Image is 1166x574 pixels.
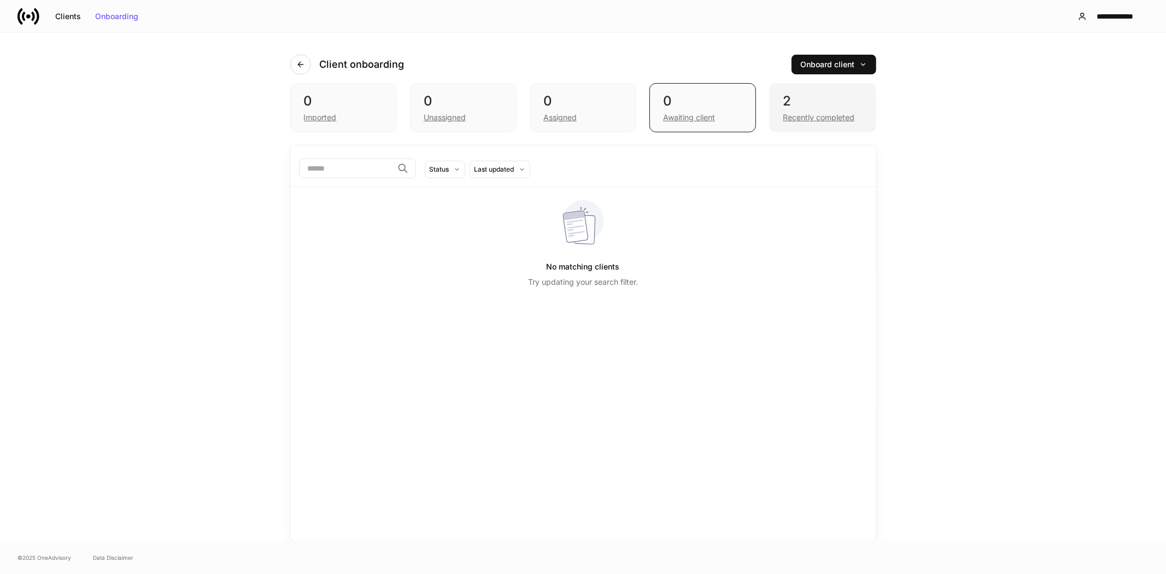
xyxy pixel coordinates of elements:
div: 0Awaiting client [649,83,756,132]
div: 0Unassigned [410,83,517,132]
div: 2Recently completed [769,83,876,132]
div: 0 [543,92,623,110]
a: Data Disclaimer [93,553,133,562]
div: 2 [783,92,862,110]
div: Onboard client [801,61,867,68]
div: 0 [304,92,383,110]
button: Onboarding [88,8,145,25]
h5: No matching clients [547,257,620,277]
h4: Client onboarding [320,58,405,71]
div: 0Assigned [530,83,636,132]
div: Status [430,164,449,174]
div: Onboarding [95,13,138,20]
div: Imported [304,112,337,123]
div: 0 [663,92,742,110]
div: Awaiting client [663,112,715,123]
button: Onboard client [792,55,876,74]
p: Try updating your search filter. [528,277,638,288]
div: Assigned [543,112,577,123]
button: Status [425,161,465,178]
div: 0 [424,92,503,110]
div: Clients [55,13,81,20]
div: 0Imported [290,83,397,132]
button: Last updated [470,161,530,178]
div: Recently completed [783,112,854,123]
span: © 2025 OneAdvisory [17,553,71,562]
div: Unassigned [424,112,466,123]
button: Clients [48,8,88,25]
div: Last updated [474,164,514,174]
